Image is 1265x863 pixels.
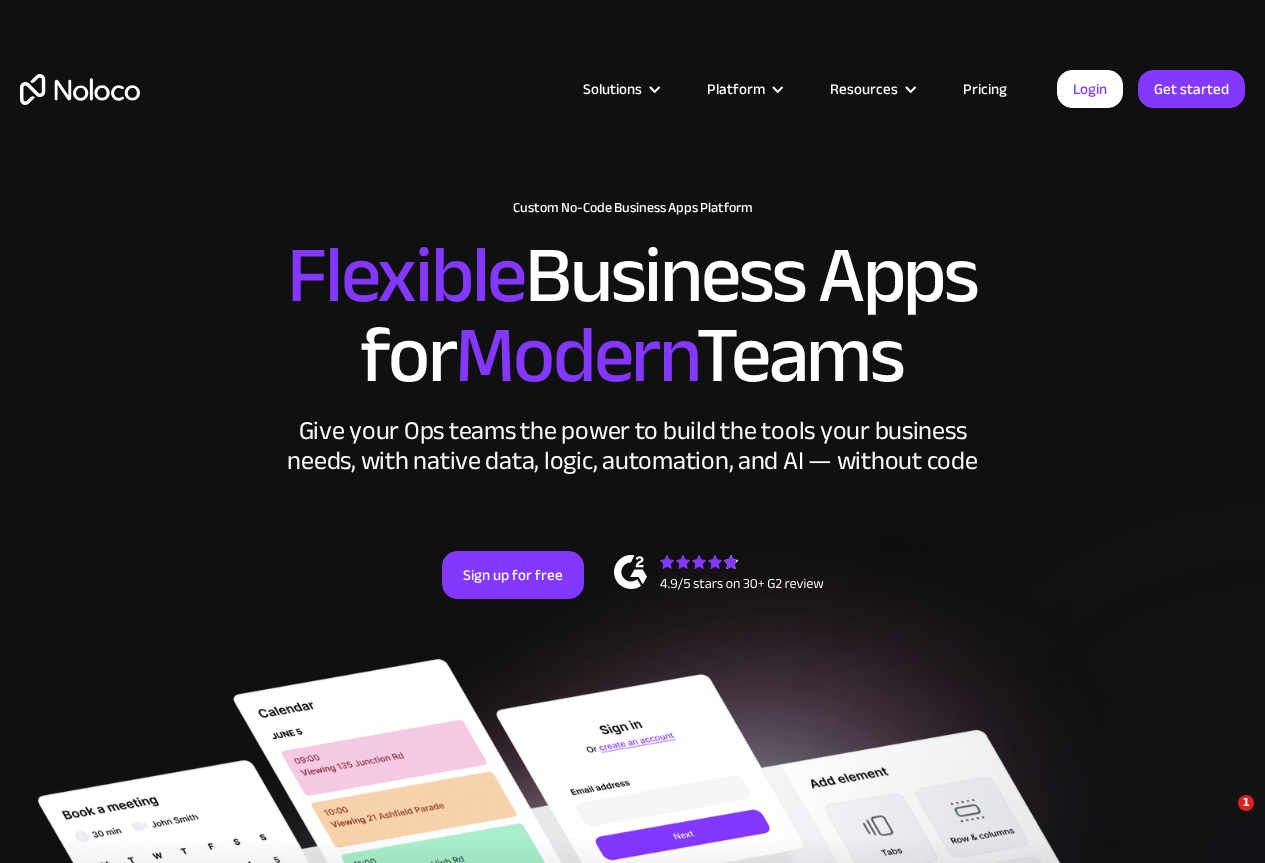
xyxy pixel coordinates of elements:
[805,76,938,102] div: Resources
[287,201,525,350] span: Flexible
[558,76,682,102] div: Solutions
[682,76,805,102] div: Platform
[830,76,898,102] div: Resources
[283,416,983,476] div: Give your Ops teams the power to build the tools your business needs, with native data, logic, au...
[20,236,1245,396] h2: Business Apps for Teams
[1057,70,1123,108] a: Login
[583,76,642,102] div: Solutions
[1238,795,1254,811] span: 1
[707,76,765,102] div: Platform
[442,551,584,599] a: Sign up for free
[20,74,140,105] a: home
[455,281,696,430] span: Modern
[1197,795,1245,843] iframe: Intercom live chat
[1138,70,1245,108] a: Get started
[20,200,1245,216] h1: Custom No-Code Business Apps Platform
[938,76,1032,102] a: Pricing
